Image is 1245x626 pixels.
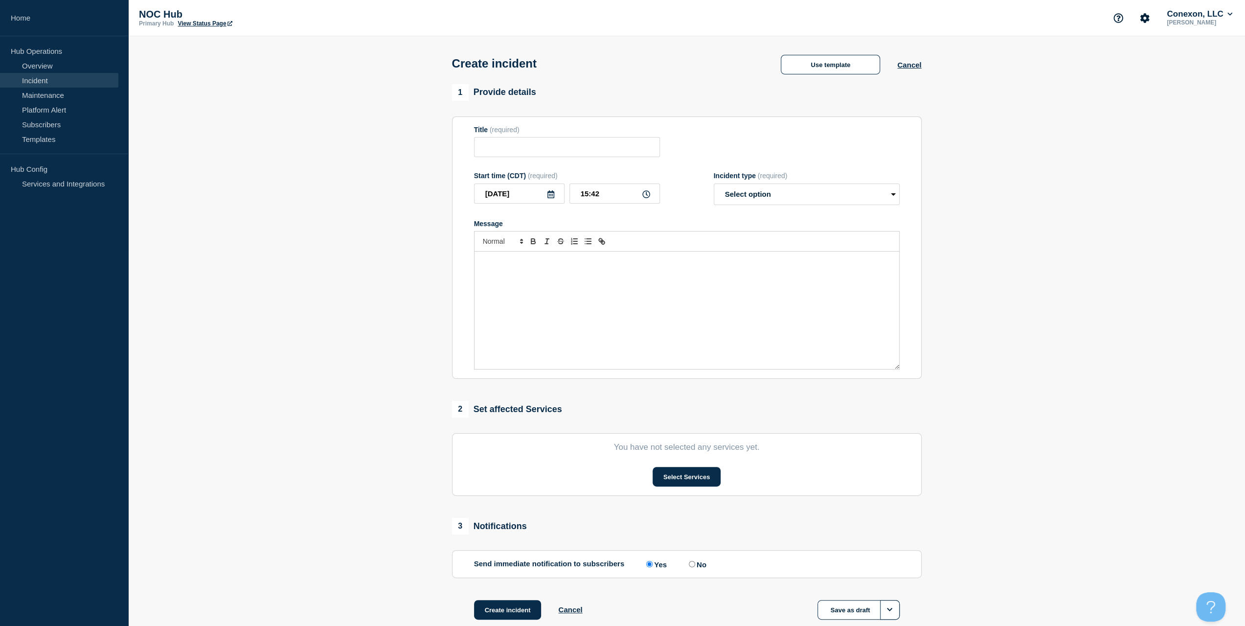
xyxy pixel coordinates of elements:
[474,442,900,452] p: You have not selected any services yet.
[452,518,527,534] div: Notifications
[474,559,625,569] p: Send immediate notification to subscribers
[1134,8,1155,28] button: Account settings
[139,9,335,20] p: NOC Hub
[178,20,232,27] a: View Status Page
[452,84,536,101] div: Provide details
[1165,19,1234,26] p: [PERSON_NAME]
[478,235,526,247] span: Font size
[781,55,880,74] button: Use template
[452,401,562,417] div: Set affected Services
[528,172,558,180] span: (required)
[897,61,921,69] button: Cancel
[474,559,900,569] div: Send immediate notification to subscribers
[526,235,540,247] button: Toggle bold text
[540,235,554,247] button: Toggle italic text
[817,600,900,620] button: Save as draft
[474,600,542,620] button: Create incident
[554,235,567,247] button: Toggle strikethrough text
[452,518,469,534] span: 3
[474,172,660,180] div: Start time (CDT)
[474,126,660,134] div: Title
[653,467,721,487] button: Select Services
[714,184,900,205] select: Incident type
[595,235,609,247] button: Toggle link
[1108,8,1129,28] button: Support
[758,172,788,180] span: (required)
[714,172,900,180] div: Incident type
[581,235,595,247] button: Toggle bulleted list
[880,600,900,620] button: Options
[452,57,537,70] h1: Create incident
[569,184,660,204] input: HH:MM
[452,84,469,101] span: 1
[1196,592,1225,622] iframe: Help Scout Beacon - Open
[474,137,660,157] input: Title
[474,184,565,204] input: YYYY-MM-DD
[558,605,582,614] button: Cancel
[490,126,520,134] span: (required)
[475,252,899,369] div: Message
[474,220,900,228] div: Message
[644,559,667,569] label: Yes
[567,235,581,247] button: Toggle ordered list
[646,561,653,567] input: Yes
[139,20,174,27] p: Primary Hub
[1165,9,1234,19] button: Conexon, LLC
[689,561,695,567] input: No
[686,559,706,569] label: No
[452,401,469,417] span: 2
